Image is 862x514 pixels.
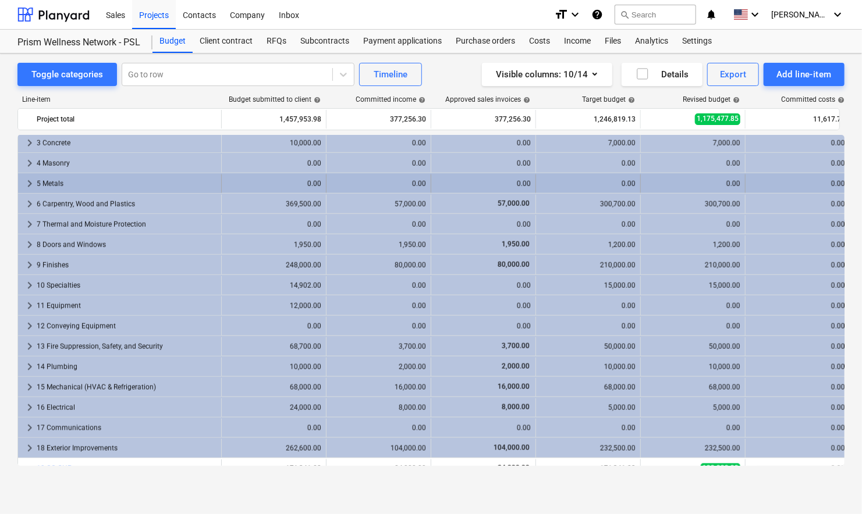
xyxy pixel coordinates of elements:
[331,220,426,229] div: 0.00
[541,383,636,391] div: 68,000.00
[331,342,426,351] div: 3,700.00
[37,337,217,356] div: 13 Fire Suppression, Safety, and Security
[645,342,740,351] div: 50,000.00
[331,180,426,188] div: 0.00
[675,30,719,53] a: Settings
[37,174,217,193] div: 5 Metals
[23,299,37,313] span: keyboard_arrow_right
[23,421,37,435] span: keyboard_arrow_right
[645,302,740,310] div: 0.00
[445,95,530,103] div: Approved sales invoices
[37,317,217,335] div: 12 Conveying Equipment
[193,30,260,53] a: Client contract
[23,217,37,231] span: keyboard_arrow_right
[695,113,740,124] span: 1,175,477.85
[750,241,845,249] div: 0.00
[23,401,37,415] span: keyboard_arrow_right
[226,424,321,432] div: 0.00
[436,220,531,229] div: 0.00
[226,342,321,351] div: 68,700.00
[226,383,321,391] div: 68,000.00
[720,67,747,82] div: Export
[750,139,845,147] div: 0.00
[628,30,675,53] a: Analytics
[436,281,531,290] div: 0.00
[226,200,321,208] div: 369,500.00
[37,235,217,254] div: 8 Doors and Windows
[645,159,740,167] div: 0.00
[831,8,845,22] i: keyboard_arrow_down
[750,302,845,310] div: 0.00
[23,319,37,333] span: keyboard_arrow_right
[356,30,449,53] a: Payment applications
[750,424,845,432] div: 0.00
[541,363,636,371] div: 10,000.00
[554,8,568,22] i: format_size
[226,241,321,249] div: 1,950.00
[645,363,740,371] div: 10,000.00
[748,8,762,22] i: keyboard_arrow_down
[750,180,845,188] div: 0.00
[331,241,426,249] div: 1,950.00
[750,281,845,290] div: 0.00
[501,362,531,370] span: 2,000.00
[598,30,628,53] a: Files
[436,110,531,128] div: 377,256.30
[226,322,321,330] div: 0.00
[750,444,845,452] div: 0.00
[226,159,321,167] div: 0.00
[705,8,717,22] i: notifications
[541,220,636,229] div: 0.00
[23,156,37,170] span: keyboard_arrow_right
[37,276,217,295] div: 10 Specialties
[541,424,636,432] div: 0.00
[501,342,531,350] span: 3,700.00
[541,465,636,473] div: 171,341.28
[23,136,37,150] span: keyboard_arrow_right
[436,302,531,310] div: 0.00
[764,63,845,86] button: Add line-item
[17,37,139,49] div: Prism Wellness Network - PSL
[37,358,217,376] div: 14 Plumbing
[750,110,845,128] div: 11,617.70
[482,63,612,86] button: Visible columns:10/14
[226,302,321,310] div: 12,000.00
[331,159,426,167] div: 0.00
[541,404,636,412] div: 5,000.00
[23,258,37,272] span: keyboard_arrow_right
[37,398,217,417] div: 16 Electrical
[416,97,425,103] span: help
[331,404,426,412] div: 8,000.00
[645,241,740,249] div: 1,200.00
[331,444,426,452] div: 104,000.00
[645,220,740,229] div: 0.00
[226,444,321,452] div: 262,600.00
[776,67,832,82] div: Add line-item
[331,281,426,290] div: 0.00
[226,139,321,147] div: 10,000.00
[557,30,598,53] a: Income
[449,30,522,53] div: Purchase orders
[311,97,321,103] span: help
[226,404,321,412] div: 24,000.00
[37,378,217,397] div: 15 Mechanical (HVAC & Refrigeration)
[331,322,426,330] div: 0.00
[615,5,696,24] button: Search
[37,195,217,213] div: 6 Carpentry, Wood and Plastics
[541,159,636,167] div: 0.00
[17,95,221,103] div: Line-item
[436,159,531,167] div: 0.00
[331,363,426,371] div: 2,000.00
[37,110,217,128] div: Project total
[23,441,37,455] span: keyboard_arrow_right
[701,463,740,473] span: 100,000.00
[750,383,845,391] div: 0.00
[750,404,845,412] div: 0.00
[645,281,740,290] div: 15,000.00
[501,240,531,248] span: 1,950.00
[496,199,531,208] span: 57,000.00
[293,30,356,53] a: Subcontracts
